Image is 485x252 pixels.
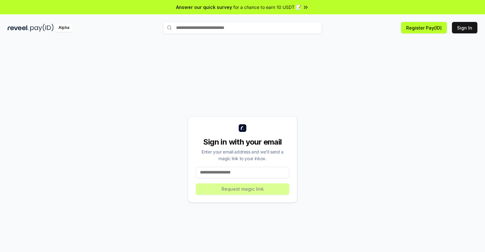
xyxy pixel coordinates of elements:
button: Sign In [452,22,477,33]
div: Enter your email address and we’ll send a magic link to your inbox. [196,148,289,162]
img: logo_small [239,124,246,132]
button: Register Pay(ID) [401,22,447,33]
img: pay_id [30,24,54,32]
div: Sign in with your email [196,137,289,147]
div: Alpha [55,24,73,32]
img: reveel_dark [8,24,29,32]
span: for a chance to earn 10 USDT 📝 [233,4,301,10]
span: Answer our quick survey [176,4,232,10]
